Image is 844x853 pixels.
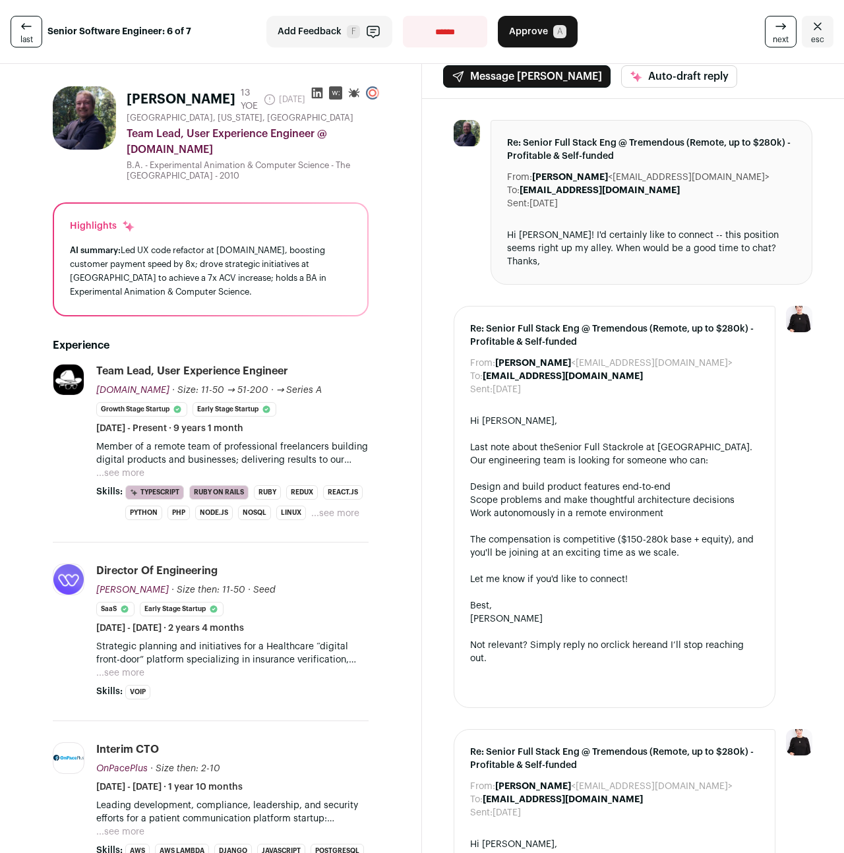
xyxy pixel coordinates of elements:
span: · Size then: 11-50 [171,585,245,595]
div: Last note about the role at [GEOGRAPHIC_DATA]. Our engineering team is looking for someone who can: [470,441,759,467]
div: Team Lead, User Experience Engineer @ [DOMAIN_NAME] [127,126,384,158]
button: ...see more [96,666,144,680]
dt: From: [470,357,495,370]
b: [PERSON_NAME] [495,359,571,368]
button: Approve A [498,16,578,47]
span: · Size: 11-50 → 51-200 [172,386,268,395]
span: [DATE] - [DATE] · 1 year 10 months [96,780,243,794]
div: Team Lead, User Experience Engineer [96,364,288,378]
span: Skills: [96,485,123,498]
div: Best, [470,599,759,612]
div: Director of Engineering [96,564,218,578]
b: [PERSON_NAME] [495,782,571,791]
dd: [DATE] [493,806,521,819]
li: NoSQL [238,506,271,520]
li: Scope problems and make thoughtful architecture decisions [470,494,759,507]
a: Senior Full Stack [554,443,627,452]
dt: To: [470,370,483,383]
span: next [773,34,789,45]
div: Let me know if you'd like to connect! [470,573,759,586]
button: Auto-draft reply [621,65,737,88]
div: Hi [PERSON_NAME]! I'd certainly like to connect -- this position seems right up my alley. When wo... [507,229,796,268]
button: Add Feedback F [266,16,392,47]
li: Early Stage Startup [140,602,224,616]
dd: <[EMAIL_ADDRESS][DOMAIN_NAME]> [495,780,733,793]
span: [DATE] - Present · 9 years 1 month [96,422,243,435]
span: [PERSON_NAME] [96,585,169,595]
span: · [271,384,274,397]
img: 98d1f92e5ea8e115904425e33f03486a04e916cc16ff90e5f402b564744333f7.jpg [53,365,84,395]
img: 7165c60403f51072108f3c0e9777fd56c518cfae0c7d410a4bbbc371b784fc48.png [53,564,84,595]
span: [DATE] - [DATE] · 2 years 4 months [96,622,244,635]
li: Work autonomously in a remote environment [470,507,759,520]
span: · [248,583,251,597]
span: esc [811,34,824,45]
dt: From: [470,780,495,793]
div: [PERSON_NAME] [470,612,759,626]
li: React.js [323,485,363,500]
span: Skills: [96,685,123,698]
dt: From: [507,171,532,184]
li: Node.js [195,506,233,520]
b: [PERSON_NAME] [532,173,608,182]
span: F [347,25,360,38]
dd: <[EMAIL_ADDRESS][DOMAIN_NAME]> [495,357,733,370]
a: click here [609,641,651,650]
div: Hi [PERSON_NAME], [470,415,759,428]
li: PHP [167,506,190,520]
strong: Senior Software Engineer: 6 of 7 [47,25,191,38]
dt: To: [470,793,483,806]
dd: [DATE] [493,383,521,396]
dt: Sent: [507,197,529,210]
img: 938e0ced067e54f7ab36f602d29a55422ebabf5bf8759fc9c17d6359497d2462.jpg [53,86,116,150]
span: [DOMAIN_NAME] [96,386,169,395]
h1: [PERSON_NAME] [127,90,235,109]
span: AI summary: [70,246,121,254]
dd: [DATE] [529,197,558,210]
span: · Size then: 2-10 [150,764,220,773]
div: Led UX code refactor at [DOMAIN_NAME], boosting customer payment speed by 8x; drove strategic ini... [70,243,351,299]
span: Add Feedback [278,25,342,38]
li: Early Stage Startup [193,402,276,417]
li: Python [125,506,162,520]
span: last [20,34,33,45]
dt: To: [507,184,520,197]
b: [EMAIL_ADDRESS][DOMAIN_NAME] [520,186,680,195]
div: 13 YOE [241,86,258,113]
span: Re: Senior Full Stack Eng @ Tremendous (Remote, up to $280k) - Profitable & Self-funded [470,322,759,349]
h2: Experience [53,338,369,353]
span: [DATE] [263,93,305,106]
button: ...see more [311,507,359,520]
div: Not relevant? Simply reply no or and I’ll stop reaching out. [470,639,759,665]
a: next [765,16,797,47]
b: [EMAIL_ADDRESS][DOMAIN_NAME] [483,795,643,804]
div: B.A. - Experimental Animation & Computer Science - The [GEOGRAPHIC_DATA] - 2010 [127,160,384,181]
img: 2daaf96d9c76ec1c10b9dc43d351ff8dae6fa13366daa34ec49b183c658876ec [53,755,84,760]
div: The compensation is competitive ($150-280k base + equity), and you'll be joining at an exciting t... [470,533,759,560]
li: VoIP [125,685,150,699]
span: OnPacePlus [96,764,148,773]
li: Design and build product features end-to-end [470,481,759,494]
b: [EMAIL_ADDRESS][DOMAIN_NAME] [483,372,643,381]
div: Interim CTO [96,742,159,757]
p: Strategic planning and initiatives for a Healthcare “digital front-door” platform specializing in... [96,640,369,666]
li: Ruby on Rails [189,485,249,500]
img: 9240684-medium_jpg [786,729,812,755]
img: 938e0ced067e54f7ab36f602d29a55422ebabf5bf8759fc9c17d6359497d2462.jpg [454,120,480,146]
a: Close [802,16,833,47]
button: ...see more [96,467,144,480]
span: → Series A [276,386,322,395]
div: Hi [PERSON_NAME], [470,838,759,851]
li: TypeScript [125,485,184,500]
p: Leading development, compliance, leadership, and security efforts for a patient communication pla... [96,799,369,825]
span: Re: Senior Full Stack Eng @ Tremendous (Remote, up to $280k) - Profitable & Self-funded [507,136,796,163]
span: Approve [509,25,548,38]
li: Ruby [254,485,281,500]
li: Redux [286,485,318,500]
span: Re: Senior Full Stack Eng @ Tremendous (Remote, up to $280k) - Profitable & Self-funded [470,746,759,772]
dt: Sent: [470,806,493,819]
img: 9240684-medium_jpg [786,306,812,332]
li: Growth Stage Startup [96,402,187,417]
p: Member of a remote team of professional freelancers building digital products and businesses; del... [96,440,369,467]
dd: <[EMAIL_ADDRESS][DOMAIN_NAME]> [532,171,769,184]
